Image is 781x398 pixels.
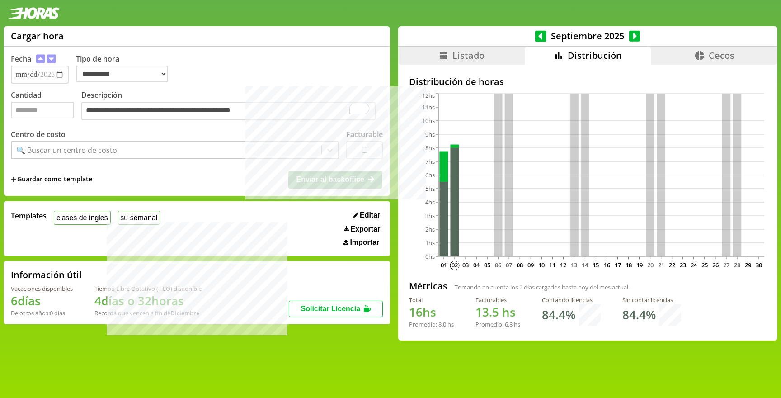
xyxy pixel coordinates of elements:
button: Editar [351,211,383,220]
h1: 4 días o 32 horas [94,293,202,309]
span: 16 [409,304,423,320]
button: Exportar [341,225,383,234]
div: Facturables [475,296,520,304]
text: 20 [647,261,654,269]
text: 07 [506,261,512,269]
text: 17 [614,261,621,269]
tspan: 2hs [425,225,435,233]
text: 06 [495,261,501,269]
text: 01 [441,261,447,269]
button: Solicitar Licencia [289,301,383,317]
div: 🔍 Buscar un centro de costo [16,145,117,155]
img: logotipo [7,7,60,19]
span: 8.0 [438,320,446,328]
select: Tipo de hora [76,66,168,82]
text: 25 [701,261,708,269]
h1: 6 días [11,293,73,309]
span: Distribución [568,49,622,62]
span: + [11,175,16,185]
text: 11 [549,261,555,269]
label: Fecha [11,54,31,64]
div: Tiempo Libre Optativo (TiLO) disponible [94,284,202,293]
div: De otros años: 0 días [11,309,73,317]
span: Tomando en cuenta los días cargados hasta hoy del mes actual. [455,283,630,291]
text: 02 [452,261,458,269]
input: Cantidad [11,102,74,118]
tspan: 7hs [425,157,435,166]
h1: 84.4 % [622,307,656,323]
h2: Distribución de horas [409,76,767,88]
text: 09 [527,261,534,269]
span: Importar [350,238,379,246]
text: 12 [560,261,566,269]
text: 18 [625,261,631,269]
text: 19 [636,261,643,269]
div: Promedio: hs [409,320,454,328]
h2: Información útil [11,269,82,281]
label: Centro de costo [11,129,66,139]
label: Cantidad [11,90,81,123]
text: 22 [669,261,675,269]
div: Contando licencias [542,296,601,304]
span: 2 [519,283,522,291]
text: 13 [571,261,577,269]
span: Exportar [351,225,381,233]
tspan: 10hs [422,117,435,125]
span: +Guardar como template [11,175,92,185]
text: 27 [723,261,729,269]
text: 10 [538,261,545,269]
tspan: 12hs [422,91,435,99]
text: 30 [756,261,762,269]
tspan: 8hs [425,144,435,152]
text: 05 [484,261,490,269]
text: 14 [582,261,588,269]
label: Facturable [346,129,383,139]
text: 03 [462,261,469,269]
text: 16 [603,261,610,269]
tspan: 9hs [425,130,435,138]
div: Promedio: hs [475,320,520,328]
tspan: 4hs [425,198,435,206]
label: Tipo de hora [76,54,175,84]
textarea: To enrich screen reader interactions, please activate Accessibility in Grammarly extension settings [81,102,376,121]
text: 23 [680,261,686,269]
text: 28 [734,261,740,269]
div: Vacaciones disponibles [11,284,73,293]
span: Editar [360,211,380,219]
text: 21 [658,261,664,269]
span: Templates [11,211,47,221]
tspan: 5hs [425,185,435,193]
button: clases de ingles [54,211,110,225]
text: 08 [517,261,523,269]
h1: hs [409,304,454,320]
div: Sin contar licencias [622,296,681,304]
tspan: 1hs [425,239,435,247]
span: 6.8 [505,320,513,328]
span: Cecos [709,49,734,62]
span: Septiembre 2025 [546,30,629,42]
h2: Métricas [409,280,447,292]
tspan: 3hs [425,212,435,220]
h1: Cargar hora [11,30,64,42]
b: Diciembre [170,309,199,317]
text: 04 [473,261,480,269]
h1: hs [475,304,520,320]
div: Recordá que vencen a fin de [94,309,202,317]
text: 26 [712,261,719,269]
div: Total [409,296,454,304]
tspan: 6hs [425,171,435,179]
button: su semanal [118,211,160,225]
span: Listado [452,49,485,62]
text: 15 [593,261,599,269]
tspan: 11hs [422,103,435,111]
tspan: 0hs [425,252,435,261]
span: Solicitar Licencia [301,305,360,313]
h1: 84.4 % [542,307,575,323]
text: 24 [691,261,697,269]
text: 29 [745,261,751,269]
span: 13.5 [475,304,499,320]
label: Descripción [81,90,383,123]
